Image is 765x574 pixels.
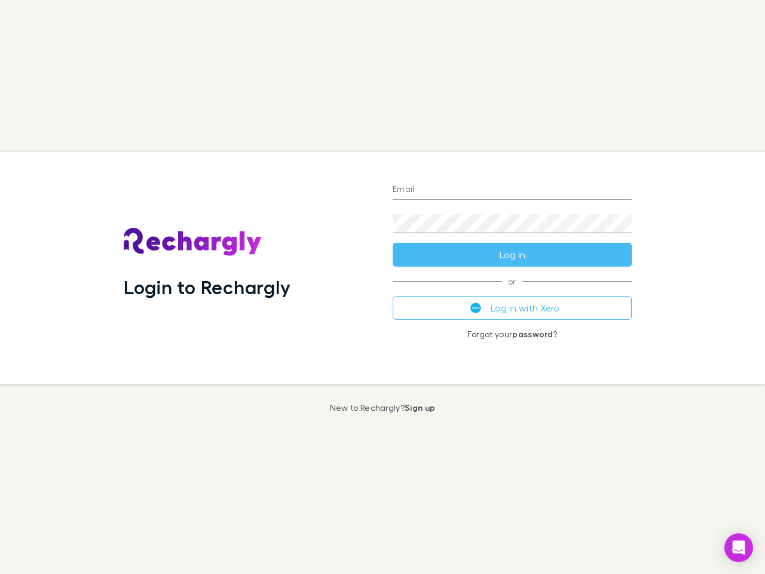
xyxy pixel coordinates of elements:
img: Xero's logo [470,303,481,313]
h1: Login to Rechargly [124,276,290,298]
button: Log in with Xero [393,296,632,320]
img: Rechargly's Logo [124,228,262,257]
a: Sign up [405,402,435,413]
a: password [512,329,553,339]
div: Open Intercom Messenger [724,533,753,562]
p: Forgot your ? [393,329,632,339]
p: New to Rechargly? [330,403,436,413]
button: Log in [393,243,632,267]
